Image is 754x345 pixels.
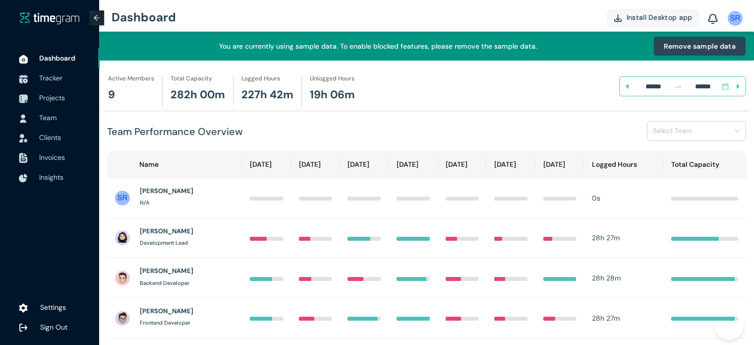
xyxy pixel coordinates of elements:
[39,153,65,162] span: Invoices
[310,74,354,83] h1: Unlogged Hours
[19,153,28,163] img: InvoiceIcon
[115,271,130,285] img: UserIcon
[19,74,28,83] img: TimeTrackerIcon
[140,239,188,247] h1: Development Lead
[19,94,28,103] img: ProjectIcon
[735,83,742,90] span: caret-right
[592,313,655,324] div: 28h 27m
[112,2,176,32] h1: Dashboard
[40,323,67,332] span: Sign Out
[108,74,154,83] h1: Active Members
[115,191,130,206] img: UserIcon
[241,86,293,104] h1: 227h 42m
[310,86,355,104] h1: 19h 06m
[714,310,744,340] iframe: Toggle Customer Support
[93,14,100,21] span: arrow-left
[39,133,61,142] span: Clients
[115,230,130,245] img: UserIcon
[140,319,190,327] h1: Frontend Developer
[107,124,243,139] h1: Team Performance Overview
[19,323,28,332] img: logOut.ca60ddd252d7bab9102ea2608abe0238.svg
[19,55,28,64] img: DashboardIcon
[20,12,79,24] img: timegram
[340,151,389,178] th: [DATE]
[674,82,682,90] span: swap-right
[674,82,682,90] span: to
[728,11,743,26] img: UserIcon
[664,41,736,52] span: Remove sample data
[19,134,28,142] img: InvoiceIcon
[614,14,622,22] img: DownloadApp
[592,232,655,243] div: 28h 27m
[19,114,28,123] img: UserIcon
[291,151,340,178] th: [DATE]
[107,41,649,52] h1: You are currently using sample data. To enable blocked features, please remove the sample data.
[140,186,193,196] h1: [PERSON_NAME]
[708,14,718,25] img: BellIcon
[171,74,212,83] h1: Total Capacity
[140,226,193,236] h1: [PERSON_NAME]
[115,311,130,326] img: UserIcon
[242,151,291,178] th: [DATE]
[486,151,535,178] th: [DATE]
[607,9,699,26] button: Install Desktop app
[389,151,438,178] th: [DATE]
[653,36,746,56] button: Remove sample data
[663,151,746,178] th: Total Capacity
[535,151,584,178] th: [DATE]
[107,151,242,178] th: Name
[592,193,655,204] div: 0s
[627,12,693,23] span: Install Desktop app
[140,266,193,276] h1: [PERSON_NAME]
[39,113,57,122] span: Team
[140,306,193,316] h1: [PERSON_NAME]
[624,83,631,90] span: caret-left
[39,54,75,63] span: Dashboard
[171,86,225,104] h1: 282h 00m
[140,199,149,207] h1: N/A
[39,73,62,82] span: Tracker
[140,279,189,287] h1: Backend Developer
[584,151,663,178] th: Logged Hours
[19,303,28,313] img: settings.78e04af822cf15d41b38c81147b09f22.svg
[40,303,66,312] span: Settings
[39,93,65,102] span: Projects
[592,273,655,283] div: 28h 28m
[19,174,28,183] img: InsightsIcon
[241,74,280,83] h1: Logged Hours
[39,173,63,182] span: Insights
[108,86,115,104] h1: 9
[438,151,487,178] th: [DATE]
